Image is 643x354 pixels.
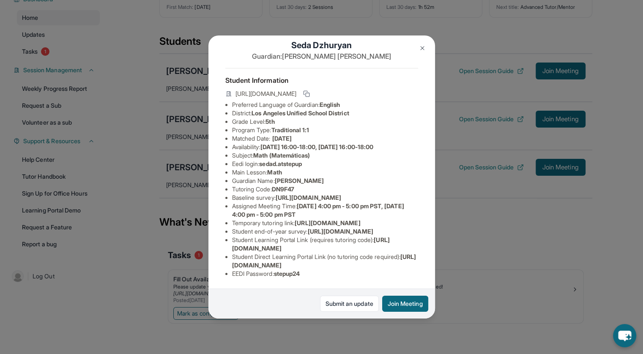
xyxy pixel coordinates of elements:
[267,169,282,176] span: Math
[320,296,379,312] a: Submit an update
[260,143,373,150] span: [DATE] 16:00-18:00, [DATE] 16:00-18:00
[232,117,418,126] li: Grade Level:
[252,109,349,117] span: Los Angeles Unified School District
[232,168,418,177] li: Main Lesson :
[253,152,310,159] span: Math (Matemáticas)
[232,126,418,134] li: Program Type:
[232,193,418,202] li: Baseline survey :
[295,219,360,226] span: [URL][DOMAIN_NAME]
[272,135,292,142] span: [DATE]
[301,89,312,99] button: Copy link
[232,219,418,227] li: Temporary tutoring link :
[232,177,418,185] li: Guardian Name :
[271,126,309,133] span: Traditional 1:1
[225,51,418,61] p: Guardian: [PERSON_NAME] [PERSON_NAME]
[232,134,418,143] li: Matched Date:
[232,253,418,270] li: Student Direct Learning Portal Link (no tutoring code required) :
[232,101,418,109] li: Preferred Language of Guardian:
[232,151,418,160] li: Subject :
[232,185,418,193] li: Tutoring Code :
[419,45,426,52] img: Close Icon
[307,228,373,235] span: [URL][DOMAIN_NAME]
[275,177,324,184] span: [PERSON_NAME]
[272,185,294,193] span: DN9F47
[274,270,300,277] span: stepup24
[320,101,340,108] span: English
[232,236,418,253] li: Student Learning Portal Link (requires tutoring code) :
[613,324,636,347] button: chat-button
[382,296,428,312] button: Join Meeting
[232,202,418,219] li: Assigned Meeting Time :
[225,39,418,51] h1: Seda Dzhuryan
[232,143,418,151] li: Availability:
[259,160,302,167] span: sedad.atstepup
[232,160,418,168] li: Eedi login :
[235,90,296,98] span: [URL][DOMAIN_NAME]
[232,270,418,278] li: EEDI Password :
[232,109,418,117] li: District:
[225,75,418,85] h4: Student Information
[265,118,274,125] span: 5th
[276,194,341,201] span: [URL][DOMAIN_NAME]
[232,227,418,236] li: Student end-of-year survey :
[232,202,404,218] span: [DATE] 4:00 pm - 5:00 pm PST, [DATE] 4:00 pm - 5:00 pm PST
